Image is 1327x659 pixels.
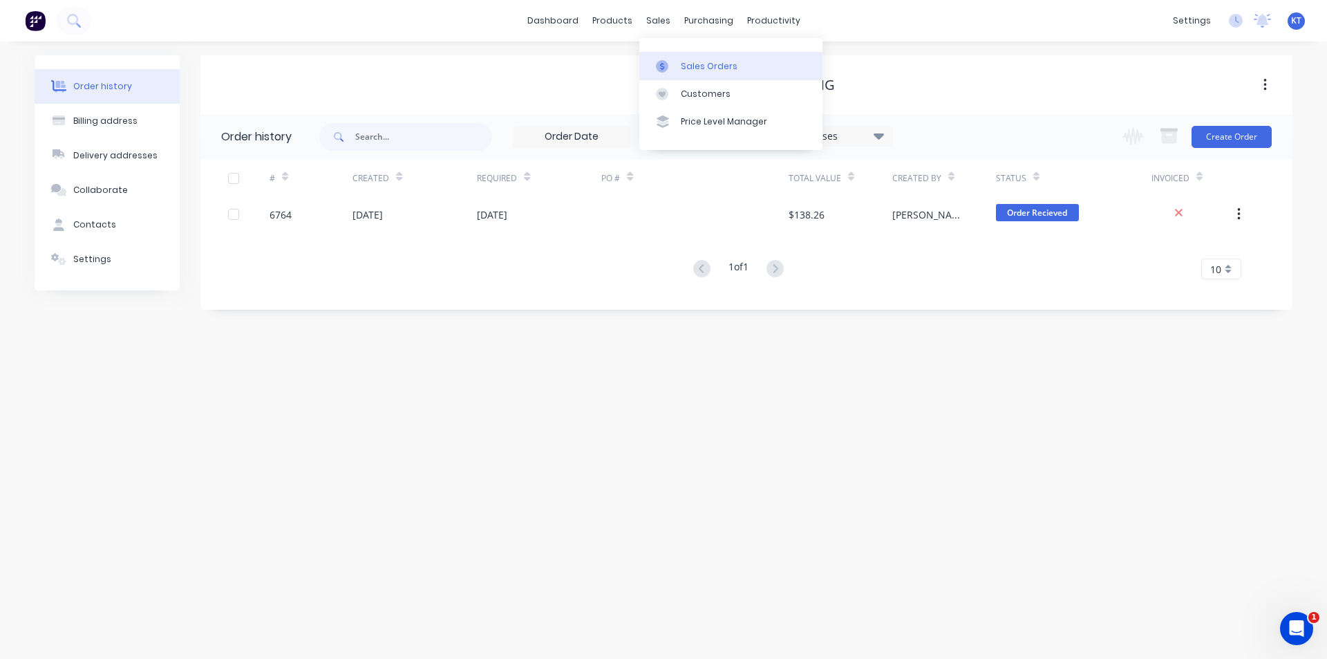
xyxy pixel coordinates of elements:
[270,159,352,197] div: #
[1308,612,1319,623] span: 1
[639,10,677,31] div: sales
[355,123,492,151] input: Search...
[35,138,180,173] button: Delivery addresses
[996,172,1026,185] div: Status
[996,204,1079,221] span: Order Recieved
[601,159,788,197] div: PO #
[740,10,807,31] div: productivity
[352,207,383,222] div: [DATE]
[35,69,180,104] button: Order history
[477,172,517,185] div: Required
[73,115,138,127] div: Billing address
[270,207,292,222] div: 6764
[789,159,892,197] div: Total Value
[514,127,630,147] input: Order Date
[520,10,585,31] a: dashboard
[892,172,941,185] div: Created By
[776,129,892,144] div: 18 Statuses
[35,207,180,242] button: Contacts
[477,159,601,197] div: Required
[681,115,767,128] div: Price Level Manager
[681,60,737,73] div: Sales Orders
[789,207,825,222] div: $138.26
[35,242,180,277] button: Settings
[1151,159,1234,197] div: Invoiced
[1192,126,1272,148] button: Create Order
[270,172,275,185] div: #
[728,259,749,279] div: 1 of 1
[73,184,128,196] div: Collaborate
[35,104,180,138] button: Billing address
[73,253,111,266] div: Settings
[1291,15,1301,27] span: KT
[25,10,46,31] img: Factory
[789,172,841,185] div: Total Value
[221,129,292,145] div: Order history
[1280,612,1313,645] iframe: Intercom live chat
[35,173,180,207] button: Collaborate
[1210,262,1221,277] span: 10
[585,10,639,31] div: products
[639,80,822,108] a: Customers
[1166,10,1218,31] div: settings
[677,10,740,31] div: purchasing
[681,88,731,100] div: Customers
[73,149,158,162] div: Delivery addresses
[352,159,477,197] div: Created
[639,108,822,136] a: Price Level Manager
[639,52,822,80] a: Sales Orders
[73,219,116,231] div: Contacts
[892,207,968,222] div: [PERSON_NAME]
[352,172,389,185] div: Created
[601,172,620,185] div: PO #
[73,80,132,93] div: Order history
[996,159,1151,197] div: Status
[892,159,996,197] div: Created By
[477,207,507,222] div: [DATE]
[1151,172,1189,185] div: Invoiced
